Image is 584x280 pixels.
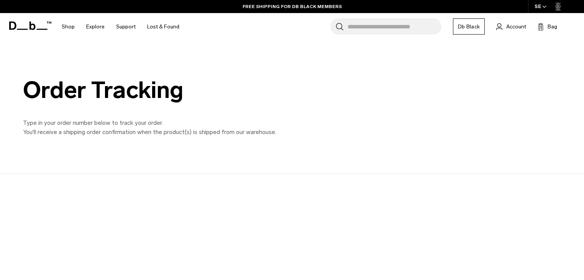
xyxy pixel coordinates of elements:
div: Order Tracking [23,77,368,103]
a: Shop [62,13,75,40]
span: Account [506,23,526,31]
nav: Main Navigation [56,13,185,40]
button: Bag [538,22,557,31]
a: Db Black [453,18,485,35]
span: Bag [548,23,557,31]
p: Type in your order number below to track your order. You'll receive a shipping order confirmation... [23,118,368,137]
a: Account [496,22,526,31]
a: Explore [86,13,105,40]
a: Lost & Found [147,13,179,40]
a: Support [116,13,136,40]
a: FREE SHIPPING FOR DB BLACK MEMBERS [243,3,342,10]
